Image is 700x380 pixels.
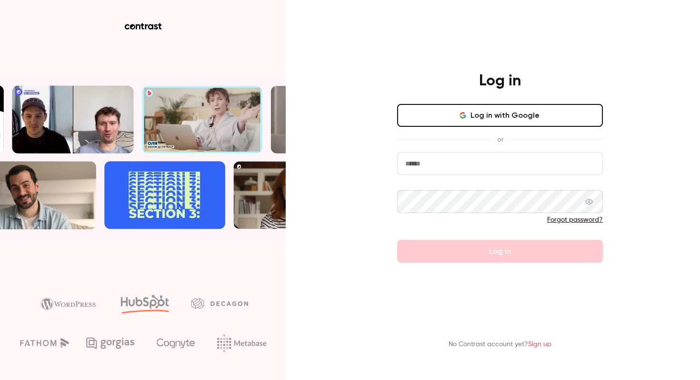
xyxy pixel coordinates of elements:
button: Log in with Google [397,104,603,127]
a: Forgot password? [547,216,603,223]
a: Sign up [528,341,551,348]
p: No Contrast account yet? [449,339,551,349]
span: or [492,134,508,144]
img: decagon [191,298,248,308]
h4: Log in [479,72,521,91]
